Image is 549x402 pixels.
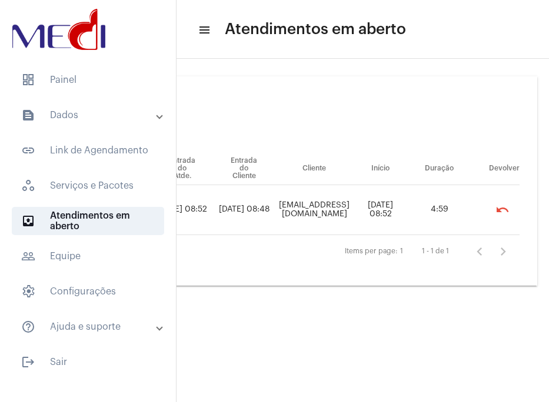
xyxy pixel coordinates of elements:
span: Painel [12,66,164,94]
th: Entrada do Cliente [213,152,275,185]
div: Items per page: [345,247,398,255]
span: Link de Agendamento [12,136,164,165]
td: [DATE] 08:48 [213,185,275,235]
mat-panel-title: Ajuda e suporte [21,320,157,334]
mat-icon: sidenav icon [198,23,209,37]
span: Atendimentos em aberto [225,20,406,39]
span: Serviços e Pacotes [12,172,164,200]
mat-expansion-panel-header: sidenav iconDados [7,101,176,129]
mat-panel-title: Dados [21,108,157,122]
button: Página anterior [468,240,491,263]
span: Atendimentos em aberto [12,207,164,235]
mat-icon: sidenav icon [21,214,35,228]
td: [DATE] 08:52 [151,185,213,235]
td: [EMAIL_ADDRESS][DOMAIN_NAME] [275,185,354,235]
img: d3a1b5fa-500b-b90f-5a1c-719c20e9830b.png [9,6,108,53]
mat-icon: sidenav icon [21,355,35,369]
td: 4:59 [407,185,471,235]
mat-icon: sidenav icon [21,143,35,158]
td: [DATE] 08:52 [354,185,407,235]
span: Configurações [12,277,164,306]
button: Próxima página [491,240,515,263]
mat-icon: undo [495,203,510,217]
span: sidenav icon [21,73,35,87]
span: sidenav icon [21,284,35,299]
th: Cliente [275,152,354,185]
span: Sair [12,348,164,376]
th: Entrada do Atde. [151,152,213,185]
mat-expansion-panel-header: sidenav iconAjuda e suporte [7,313,176,341]
th: Início [354,152,407,185]
th: Duração [407,152,471,185]
span: Equipe [12,242,164,270]
mat-chip-list: selection [475,198,520,222]
mat-icon: sidenav icon [21,108,35,122]
mat-icon: sidenav icon [21,249,35,263]
div: 1 - 1 de 1 [422,247,449,255]
span: sidenav icon [21,179,35,193]
div: 1 [400,247,403,255]
mat-icon: sidenav icon [21,320,35,334]
th: Devolver [471,152,520,185]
